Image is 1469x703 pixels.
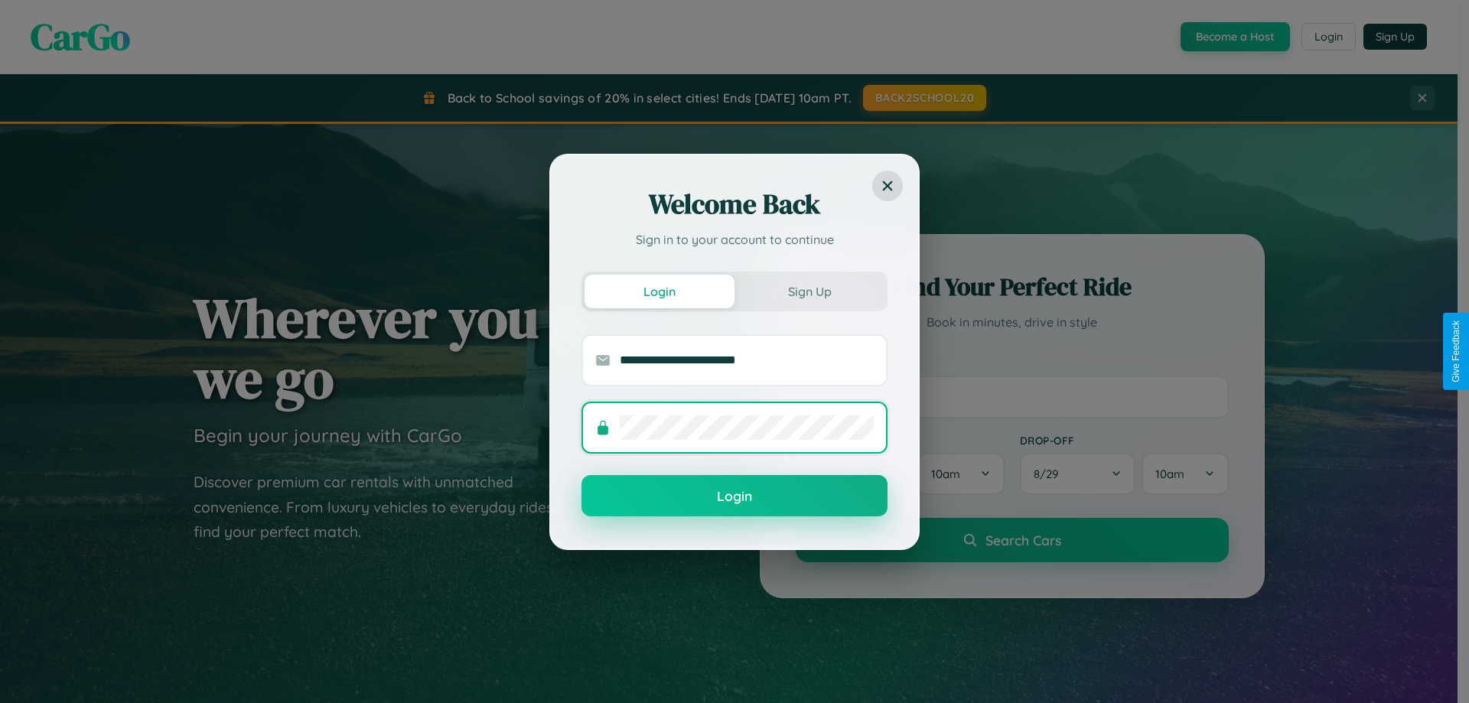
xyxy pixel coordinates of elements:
[581,475,888,516] button: Login
[581,186,888,223] h2: Welcome Back
[1451,321,1461,382] div: Give Feedback
[734,275,884,308] button: Sign Up
[585,275,734,308] button: Login
[581,230,888,249] p: Sign in to your account to continue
